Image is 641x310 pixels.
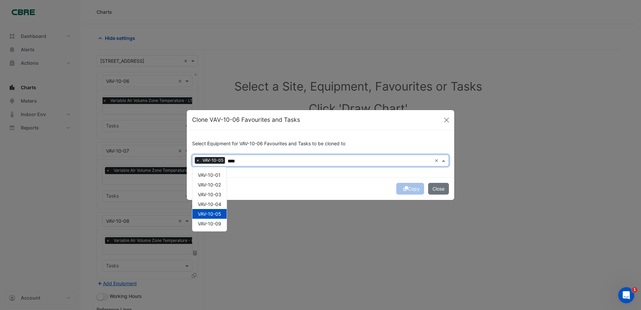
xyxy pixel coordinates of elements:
[428,183,449,195] button: Close
[632,287,637,293] span: 1
[434,157,440,164] span: Clear
[198,221,221,226] span: VAV-10-09
[198,192,221,197] span: VAV-10-03
[198,182,221,188] span: VAV-10-02
[195,157,201,164] span: ×
[192,115,300,124] h5: Clone VAV-10-06 Favourites and Tasks
[198,201,221,207] span: VAV-10-04
[198,211,221,217] span: VAV-10-05
[201,157,225,164] span: VAV-10-05
[442,115,452,125] button: Close
[198,172,221,178] span: VAV-10-01
[192,167,227,231] ng-dropdown-panel: Options list
[618,287,634,303] iframe: Intercom live chat
[192,141,449,147] h6: Select Equipment for VAV-10-06 Favourites and Tasks to be cloned to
